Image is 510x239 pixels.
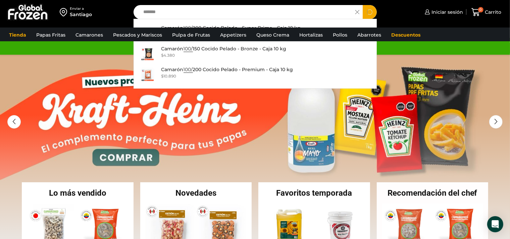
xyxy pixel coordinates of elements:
a: Iniciar sesión [423,5,463,19]
bdi: 4.380 [161,53,175,58]
a: Abarrotes [354,29,385,41]
span: $ [161,74,164,79]
span: 0 [478,7,483,12]
strong: 100/ [184,25,193,31]
a: Pulpa de Frutas [169,29,213,41]
a: Appetizers [217,29,250,41]
a: Queso Crema [253,29,293,41]
a: Pollos [329,29,351,41]
p: Camarón 200 Cocido Pelado - Super Prime - Caja 10 kg [161,24,301,32]
bdi: 10.890 [161,74,176,79]
a: Papas Fritas [33,29,69,41]
div: Open Intercom Messenger [487,216,503,232]
img: address-field-icon.svg [60,6,70,18]
div: Previous slide [7,115,21,129]
p: Camarón 200 Cocido Pelado - Premium - Caja 10 kg [161,66,293,73]
a: Camarones [72,29,106,41]
span: Carrito [483,9,502,15]
a: 0 Carrito [470,4,503,20]
span: Iniciar sesión [430,9,463,15]
div: Santiago [70,11,92,18]
strong: 100/ [184,66,193,73]
h2: Recomendación del chef [377,189,489,197]
a: Pescados y Mariscos [110,29,165,41]
div: Next slide [489,115,503,129]
a: Camarón100/200 Cocido Pelado - Premium - Caja 10 kg $10.890 [134,64,376,85]
a: Camarón100/200 Cocido Pelado - Super Prime - Caja 10 kg $13.390 [134,22,376,43]
button: Search button [363,5,377,19]
span: $ [161,53,164,58]
p: Camarón 150 Cocido Pelado - Bronze - Caja 10 kg [161,45,287,52]
a: Tienda [6,29,30,41]
h2: Favoritos temporada [258,189,370,197]
a: Descuentos [388,29,424,41]
div: Enviar a [70,6,92,11]
h2: Novedades [140,189,252,197]
a: Camarón100/150 Cocido Pelado - Bronze - Caja 10 kg $4.380 [134,43,376,64]
a: Hortalizas [296,29,326,41]
h2: Lo más vendido [22,189,134,197]
strong: 100/ [184,46,193,52]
